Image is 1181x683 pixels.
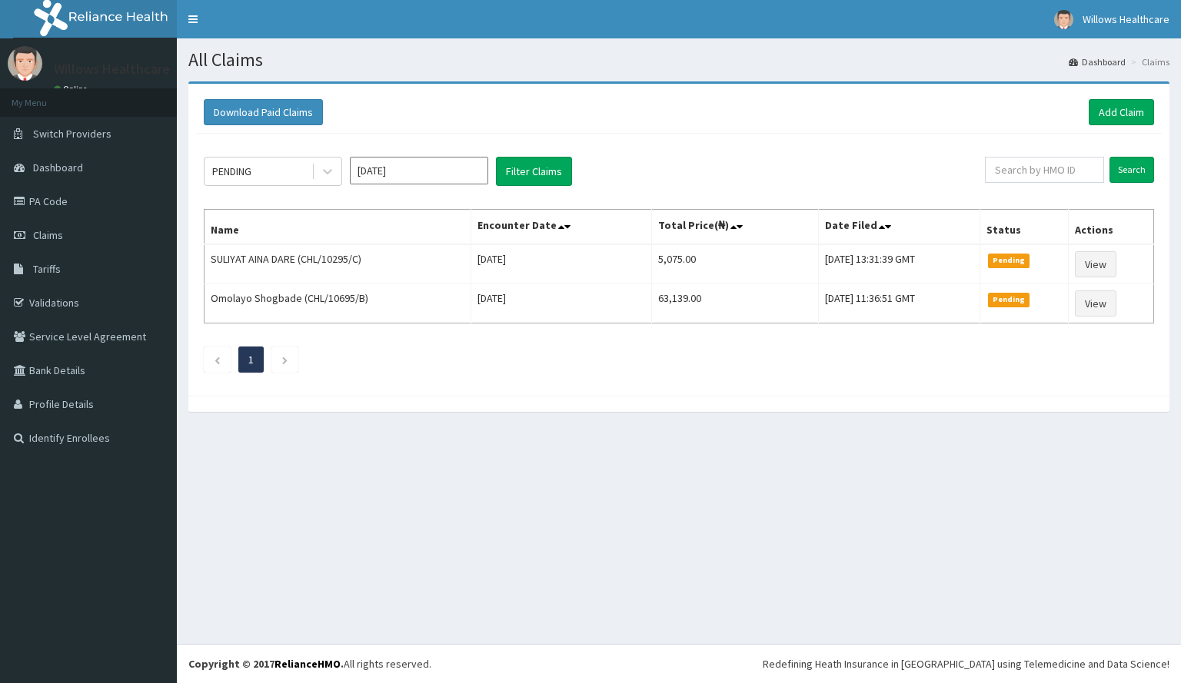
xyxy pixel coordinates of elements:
td: SULIYAT AINA DARE (CHL/10295/C) [205,244,471,284]
th: Actions [1068,210,1153,245]
th: Date Filed [819,210,980,245]
td: [DATE] 11:36:51 GMT [819,284,980,323]
img: User Image [1054,10,1073,29]
a: Online [54,84,91,94]
th: Name [205,210,471,245]
footer: All rights reserved. [177,644,1181,683]
button: Download Paid Claims [204,99,323,125]
h1: All Claims [188,50,1169,70]
span: Willows Healthcare [1083,12,1169,26]
a: Previous page [214,353,221,366]
input: Search [1109,157,1154,183]
input: Search by HMO ID [985,157,1104,183]
span: Tariffs [33,262,61,276]
div: PENDING [212,164,251,179]
a: RelianceHMO [274,657,341,671]
a: Dashboard [1069,55,1126,68]
li: Claims [1127,55,1169,68]
span: Pending [988,293,1030,307]
a: Page 1 is your current page [248,353,254,366]
button: Filter Claims [496,157,572,186]
span: Claims [33,228,63,242]
span: Pending [988,254,1030,267]
td: [DATE] [471,284,652,323]
input: Select Month and Year [350,157,488,184]
td: [DATE] 13:31:39 GMT [819,244,980,284]
strong: Copyright © 2017 . [188,657,344,671]
td: 5,075.00 [651,244,818,284]
span: Dashboard [33,161,83,174]
th: Encounter Date [471,210,652,245]
a: View [1075,251,1116,277]
td: Omolayo Shogbade (CHL/10695/B) [205,284,471,323]
td: 63,139.00 [651,284,818,323]
img: User Image [8,46,42,81]
a: Next page [281,353,288,366]
a: View [1075,290,1116,317]
p: Willows Healthcare [54,62,170,76]
a: Add Claim [1089,99,1154,125]
td: [DATE] [471,244,652,284]
span: Switch Providers [33,127,111,141]
th: Total Price(₦) [651,210,818,245]
div: Redefining Heath Insurance in [GEOGRAPHIC_DATA] using Telemedicine and Data Science! [763,656,1169,671]
th: Status [980,210,1068,245]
